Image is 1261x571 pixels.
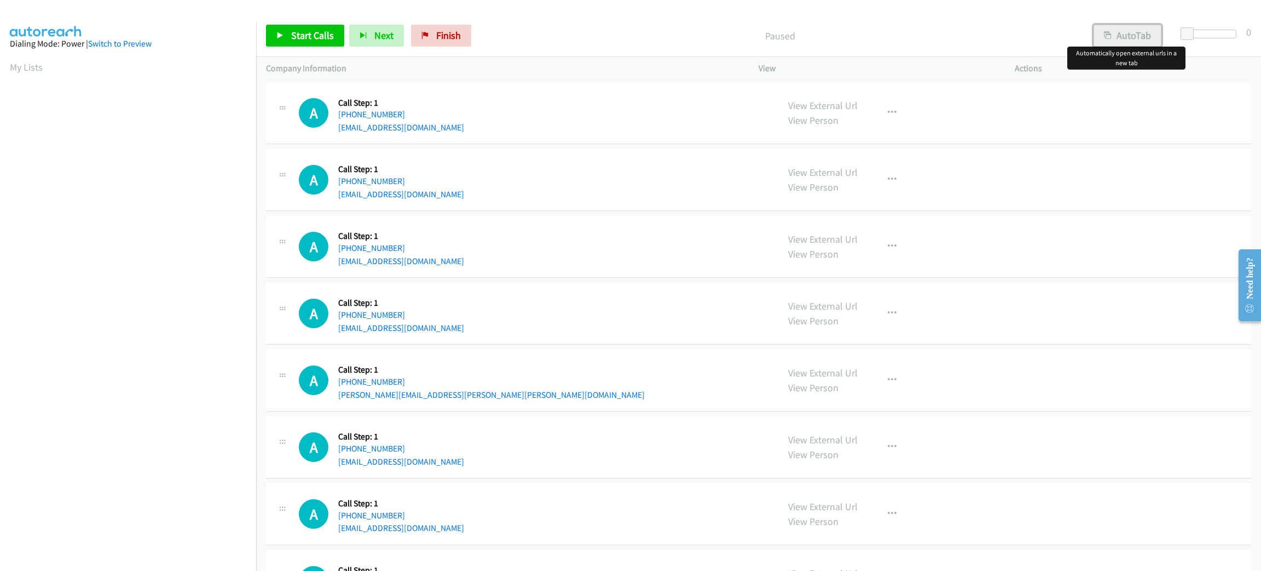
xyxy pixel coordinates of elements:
[788,500,858,513] a: View External Url
[1186,30,1236,38] div: Delay between calls (in seconds)
[88,38,152,49] a: Switch to Preview
[10,37,246,50] div: Dialing Mode: Power |
[299,232,328,261] h1: A
[788,381,838,394] a: View Person
[299,165,328,195] div: The call is yet to be attempted
[1015,62,1251,75] p: Actions
[266,25,344,47] a: Start Calls
[788,448,838,461] a: View Person
[788,99,858,112] a: View External Url
[299,432,328,462] div: The call is yet to be attempted
[436,29,461,42] span: Finish
[338,323,464,333] a: [EMAIL_ADDRESS][DOMAIN_NAME]
[338,256,464,266] a: [EMAIL_ADDRESS][DOMAIN_NAME]
[299,432,328,462] h1: A
[411,25,471,47] a: Finish
[788,181,838,193] a: View Person
[291,29,334,42] span: Start Calls
[338,376,405,387] a: [PHONE_NUMBER]
[338,98,464,109] h5: Call Step: 1
[788,367,858,379] a: View External Url
[338,176,405,186] a: [PHONE_NUMBER]
[299,366,328,395] h1: A
[338,109,405,119] a: [PHONE_NUMBER]
[1094,25,1161,47] button: AutoTab
[1067,47,1185,70] div: Automatically open external urls in a new tab
[349,25,404,47] button: Next
[788,233,858,245] a: View External Url
[338,231,464,242] h5: Call Step: 1
[299,98,328,128] h1: A
[266,62,739,75] p: Company Information
[338,498,464,509] h5: Call Step: 1
[299,232,328,261] div: The call is yet to be attempted
[338,298,464,309] h5: Call Step: 1
[788,300,858,312] a: View External Url
[338,122,464,133] a: [EMAIL_ADDRESS][DOMAIN_NAME]
[788,114,838,127] a: View Person
[338,243,405,253] a: [PHONE_NUMBER]
[338,443,405,454] a: [PHONE_NUMBER]
[759,62,995,75] p: View
[788,166,858,179] a: View External Url
[10,61,43,73] a: My Lists
[338,510,405,521] a: [PHONE_NUMBER]
[788,515,838,528] a: View Person
[1246,25,1251,39] div: 0
[374,29,394,42] span: Next
[338,390,645,400] a: [PERSON_NAME][EMAIL_ADDRESS][PERSON_NAME][PERSON_NAME][DOMAIN_NAME]
[486,28,1074,43] p: Paused
[299,165,328,195] h1: A
[788,248,838,260] a: View Person
[338,164,464,175] h5: Call Step: 1
[338,310,405,320] a: [PHONE_NUMBER]
[299,499,328,529] div: The call is yet to be attempted
[338,456,464,467] a: [EMAIL_ADDRESS][DOMAIN_NAME]
[1229,242,1261,329] iframe: Resource Center
[299,299,328,328] div: The call is yet to be attempted
[788,315,838,327] a: View Person
[338,364,645,375] h5: Call Step: 1
[338,431,464,442] h5: Call Step: 1
[338,189,464,199] a: [EMAIL_ADDRESS][DOMAIN_NAME]
[338,523,464,533] a: [EMAIL_ADDRESS][DOMAIN_NAME]
[299,499,328,529] h1: A
[788,433,858,446] a: View External Url
[299,366,328,395] div: The call is yet to be attempted
[299,299,328,328] h1: A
